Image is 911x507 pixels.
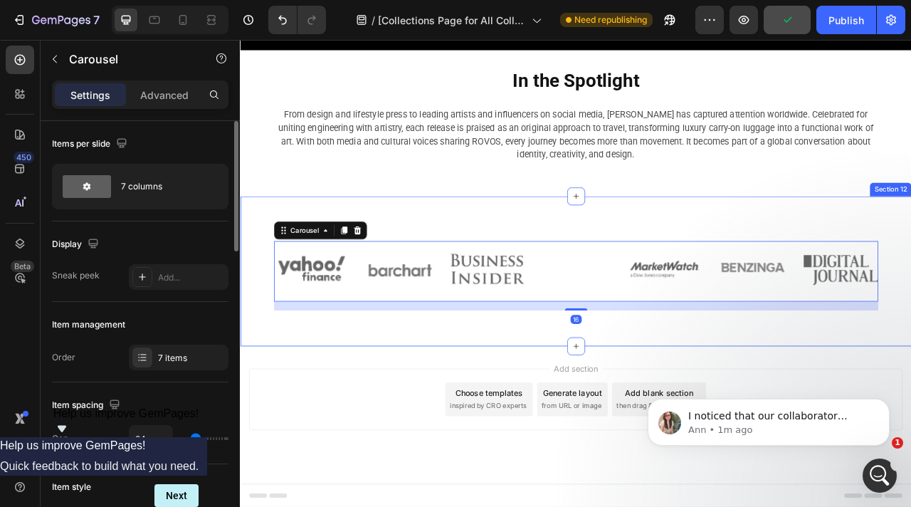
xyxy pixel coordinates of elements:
div: Carousel [60,236,102,249]
div: Generate layout [386,441,460,456]
p: Message from Ann, sent 1m ago [62,55,246,68]
span: Need republishing [574,14,647,26]
span: inspired by CRO experts [267,459,364,472]
div: 450 [14,152,34,163]
span: from URL or image [384,459,460,472]
p: 7 [93,11,100,28]
img: gempages_571006732801672007-514247de-2282-49eb-8db1-bc97d2a591b2.webp [604,273,700,305]
button: Show survey - Help us improve GemPages! [53,407,199,437]
div: Choose templates [274,441,360,456]
span: Help us improve GemPages! [53,407,199,419]
div: Item spacing [52,396,123,415]
div: Publish [828,13,864,28]
div: 7 columns [121,170,208,203]
div: Add blank section [490,441,576,456]
div: Section 12 [804,184,851,197]
img: gempages_571006732801672007-298cd521-c4d5-4e00-9897-a2abc17f9f29.png [492,278,587,305]
div: 7 items [158,352,225,365]
span: I noticed that our collaborator access to your store is still active. I’ll investigate and provid... [62,41,245,180]
div: Undo/Redo [268,6,326,34]
div: Beta [11,261,34,272]
button: 7 [6,6,106,34]
p: Settings [70,88,110,103]
p: From design and lifestyle press to leading artists and influencers on social media, [PERSON_NAME]... [45,86,809,155]
img: gempages_571006732801672007-14f910cb-8120-43ab-b023-e5cba4162bdb.png [43,267,138,313]
div: Order [52,351,75,364]
img: gempages_571006732801672007-638b3f80-8cdc-45cb-9870-1fd128c5e8b8.jpg [155,278,251,310]
p: Carousel [69,51,190,68]
iframe: Design area [240,40,911,507]
span: [Collections Page for All Collections] - 20250915 [378,13,526,28]
iframe: Intercom notifications message [626,369,911,469]
span: / [372,13,375,28]
span: 1 [892,437,903,449]
button: Publish [816,6,876,34]
span: Add section [394,410,461,425]
div: Add... [158,271,225,284]
span: then drag & drop elements [479,459,585,472]
div: Item management [52,318,125,331]
div: Items per slide [52,135,130,154]
div: Display [52,235,102,254]
p: Advanced [140,88,189,103]
div: Sneak peek [52,269,100,282]
div: 16 [420,350,434,361]
img: gempages_571006732801672007-971d2f6b-3867-4279-8247-eb15468a6ace.png [716,273,811,312]
img: gempages_571006732801672007-226f64f6-966d-40b8-b52a-55d743ed3fdf.png [267,267,362,320]
iframe: Intercom live chat [863,459,897,493]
